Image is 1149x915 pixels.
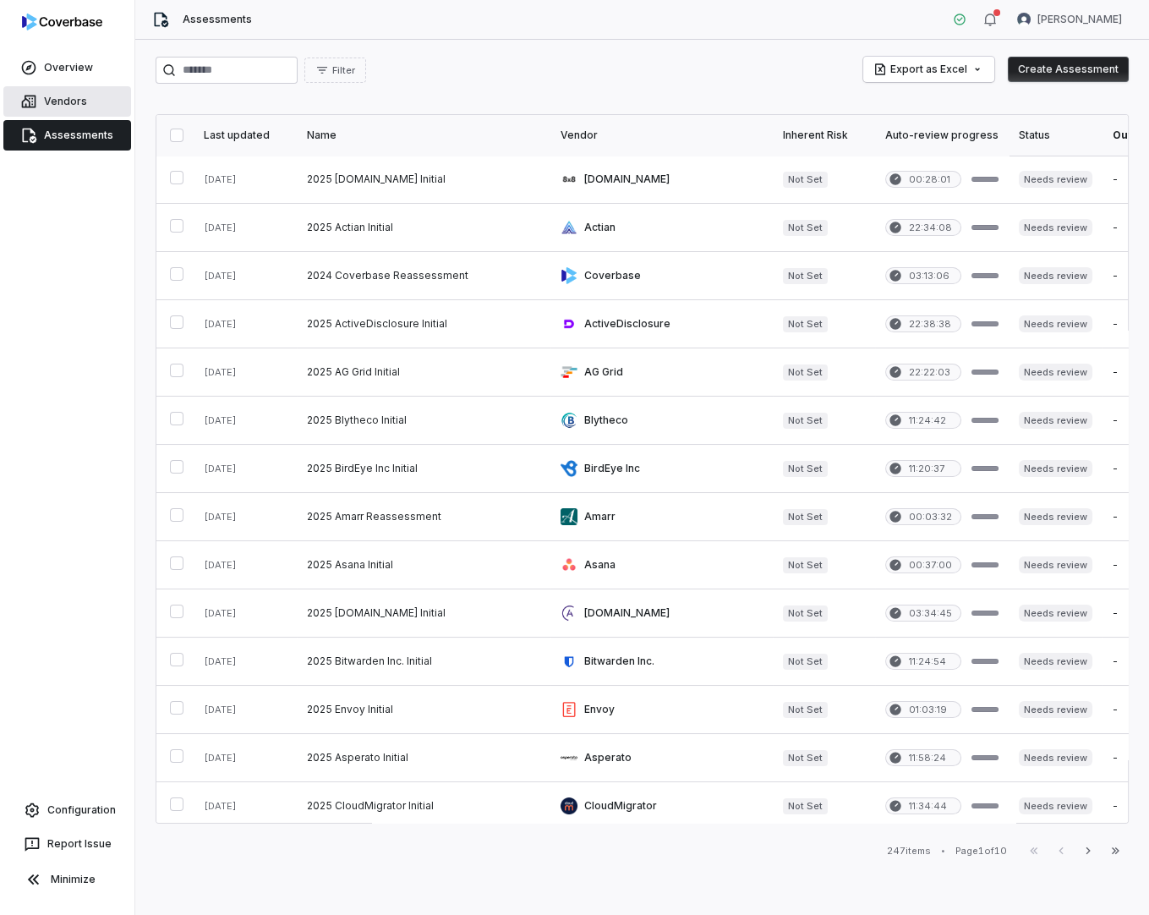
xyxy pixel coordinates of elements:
span: [PERSON_NAME] [1037,13,1122,26]
span: Assessments [183,13,252,26]
button: Export as Excel [863,57,994,82]
div: Inherent Risk [783,129,865,142]
a: Overview [3,52,131,83]
a: Assessments [3,120,131,151]
button: Yuni Shin avatar[PERSON_NAME] [1007,7,1132,32]
div: Vendor [561,129,763,142]
img: logo-D7KZi-bG.svg [22,14,102,30]
button: Filter [304,58,366,83]
span: Filter [332,64,355,77]
button: Report Issue [7,829,128,859]
div: Page 1 of 10 [955,845,1007,857]
div: Status [1019,129,1092,142]
div: Last updated [204,129,287,142]
div: Auto-review progress [885,129,999,142]
div: 247 items [887,845,931,857]
a: Vendors [3,86,131,117]
div: • [941,845,945,857]
a: Configuration [7,795,128,825]
button: Minimize [7,863,128,896]
img: Yuni Shin avatar [1017,13,1031,26]
div: Name [307,129,540,142]
button: Create Assessment [1008,57,1129,82]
